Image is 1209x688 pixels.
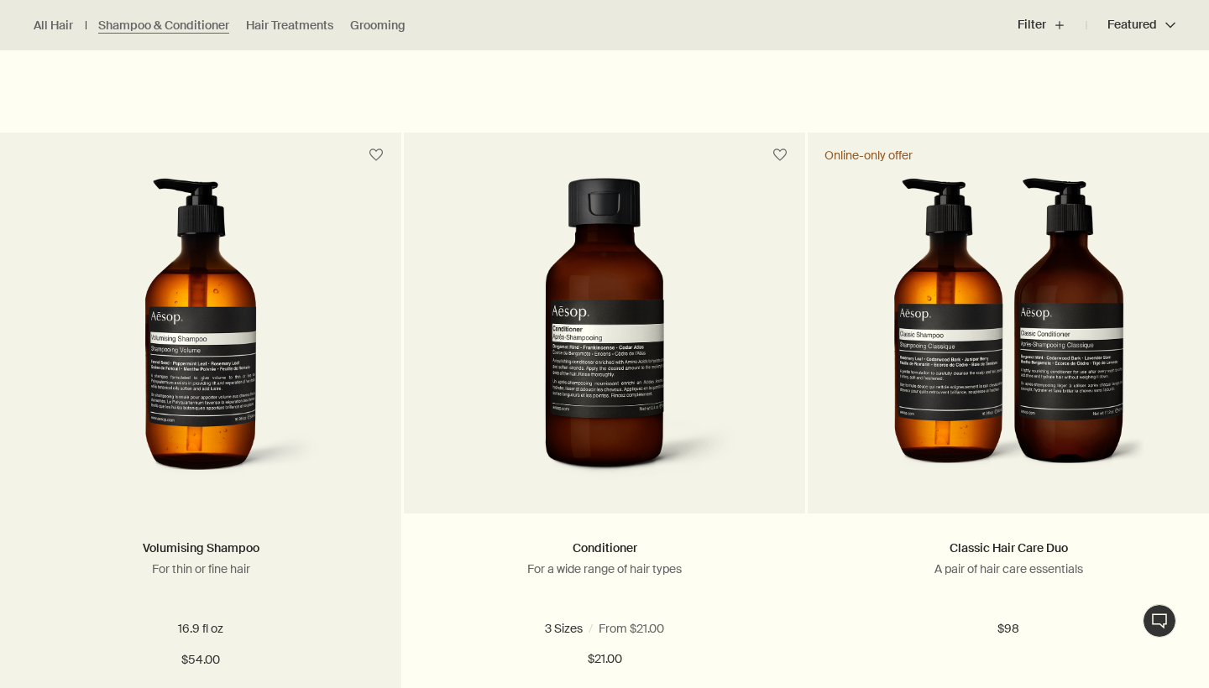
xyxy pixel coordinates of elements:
[34,18,73,34] a: All Hair
[577,621,618,636] span: 17.2 oz
[824,148,913,163] div: Online-only offer
[1018,5,1086,45] button: Filter
[76,178,327,488] img: Volumising Shampoo with pump
[429,561,780,576] p: For a wide range of hair types
[1143,604,1176,638] button: Live Assistance
[765,140,795,170] button: Save to cabinet
[25,561,376,576] p: For thin or fine hair
[573,540,637,555] a: Conditioner
[1086,5,1175,45] button: Featured
[997,619,1019,639] span: $98
[469,178,739,488] img: Conditioner in a small dark-brown bottle with a black flip-cap.
[588,649,622,670] span: $21.00
[650,621,715,636] span: 17.2 oz refill
[950,540,1068,555] a: Classic Hair Care Duo
[143,540,259,555] a: Volumising Shampoo
[98,18,229,34] a: Shampoo & Conditioner
[505,621,545,636] span: 3.4 oz
[833,561,1184,576] p: A pair of hair care essentials
[181,650,220,670] span: $54.00
[350,18,406,34] a: Grooming
[871,178,1145,488] img: Classic Shampoo and Classic Conditioner in amber recycled plastic bottles.
[361,140,391,170] button: Save to cabinet
[246,18,333,34] a: Hair Treatments
[404,178,805,513] a: Conditioner in a small dark-brown bottle with a black flip-cap.
[808,178,1209,513] a: Classic Shampoo and Classic Conditioner in amber recycled plastic bottles.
